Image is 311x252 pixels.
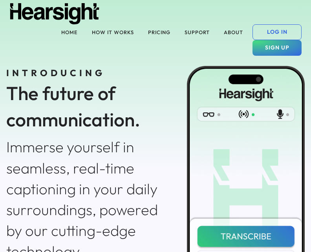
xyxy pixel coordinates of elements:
button: LOG IN [252,24,302,40]
button: PRICING [143,24,175,40]
div: The future of communication. [6,80,174,133]
button: ABOUT [219,24,248,40]
button: SUPPORT [180,24,214,40]
button: HOME [57,24,82,40]
img: Hearsight logo [9,3,100,24]
div: INTRODUCING [6,67,174,79]
button: HOW IT WORKS [87,24,139,40]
